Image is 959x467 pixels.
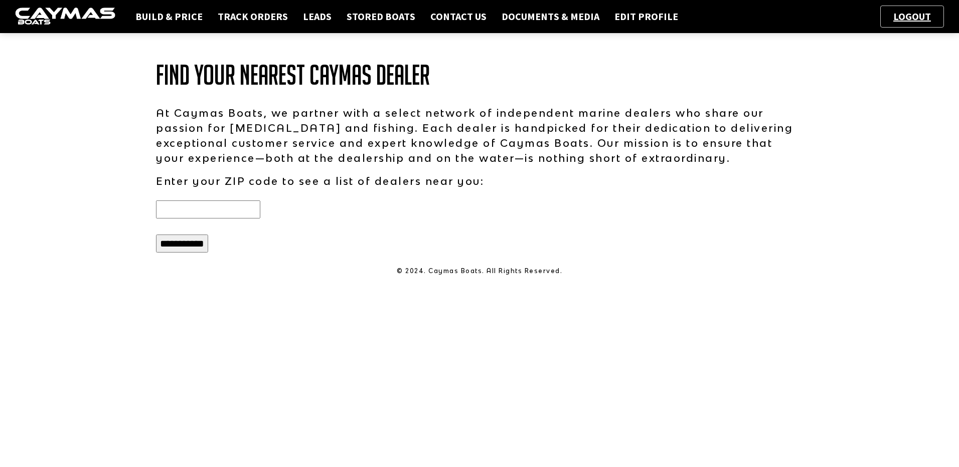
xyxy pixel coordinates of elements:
[497,10,604,23] a: Documents & Media
[213,10,293,23] a: Track Orders
[156,60,803,90] h1: Find Your Nearest Caymas Dealer
[888,10,936,23] a: Logout
[156,267,803,276] p: © 2024. Caymas Boats. All Rights Reserved.
[342,10,420,23] a: Stored Boats
[298,10,337,23] a: Leads
[156,173,803,188] p: Enter your ZIP code to see a list of dealers near you:
[15,8,115,26] img: caymas-dealer-connect-2ed40d3bc7270c1d8d7ffb4b79bf05adc795679939227970def78ec6f6c03838.gif
[609,10,683,23] a: Edit Profile
[130,10,208,23] a: Build & Price
[156,105,803,165] p: At Caymas Boats, we partner with a select network of independent marine dealers who share our pas...
[425,10,492,23] a: Contact Us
